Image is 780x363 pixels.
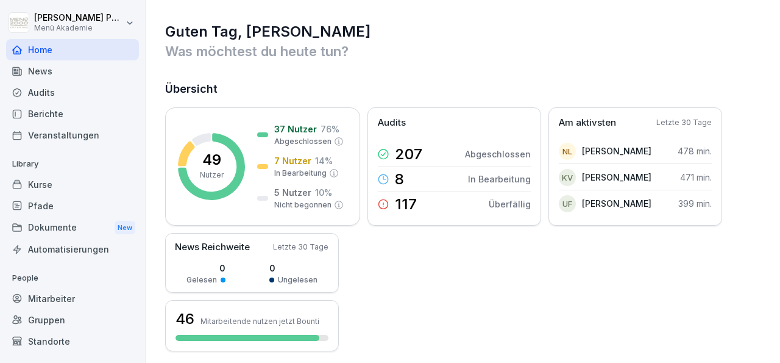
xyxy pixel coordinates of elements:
[6,103,139,124] a: Berichte
[465,148,531,160] p: Abgeschlossen
[6,195,139,217] a: Pfade
[395,197,417,212] p: 117
[6,124,139,146] a: Veranstaltungen
[6,288,139,309] a: Mitarbeiter
[582,197,651,210] p: [PERSON_NAME]
[395,147,422,162] p: 207
[6,39,139,60] a: Home
[175,309,194,329] h3: 46
[274,186,311,199] p: 5 Nutzer
[315,154,333,167] p: 14 %
[269,262,317,275] p: 0
[680,171,712,184] p: 471 min.
[378,116,406,130] p: Audits
[6,82,139,103] a: Audits
[6,174,139,195] a: Kurse
[678,197,712,210] p: 399 min.
[274,123,317,135] p: 37 Nutzer
[186,262,225,275] p: 0
[468,173,531,185] p: In Bearbeitung
[274,136,331,147] p: Abgeschlossen
[582,145,651,157] p: [PERSON_NAME]
[200,317,319,326] p: Mitarbeitende nutzen jetzt Bounti
[202,153,221,167] p: 49
[559,195,576,212] div: UF
[6,309,139,331] a: Gruppen
[115,221,135,235] div: New
[559,169,576,186] div: KV
[321,123,339,135] p: 76 %
[6,239,139,260] a: Automatisierungen
[6,331,139,352] a: Standorte
[274,199,331,210] p: Nicht begonnen
[656,117,712,128] p: Letzte 30 Tage
[200,170,224,181] p: Nutzer
[175,240,250,254] p: News Reichweite
[165,81,762,98] h2: Übersicht
[6,217,139,239] div: Dokumente
[165,41,762,61] p: Was möchtest du heute tun?
[278,275,317,286] p: Ungelesen
[395,172,404,187] p: 8
[273,242,328,253] p: Letzte 30 Tage
[34,13,123,23] p: [PERSON_NAME] Pätow
[315,186,332,199] p: 10 %
[489,198,531,210] p: Überfällig
[6,268,139,288] p: People
[559,143,576,160] div: NL
[274,168,327,179] p: In Bearbeitung
[6,154,139,174] p: Library
[186,275,217,286] p: Gelesen
[559,116,616,130] p: Am aktivsten
[274,154,311,167] p: 7 Nutzer
[6,217,139,239] a: DokumenteNew
[34,24,123,32] p: Menü Akademie
[582,171,651,184] p: [PERSON_NAME]
[165,22,762,41] h1: Guten Tag, [PERSON_NAME]
[678,145,712,157] p: 478 min.
[6,60,139,82] a: News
